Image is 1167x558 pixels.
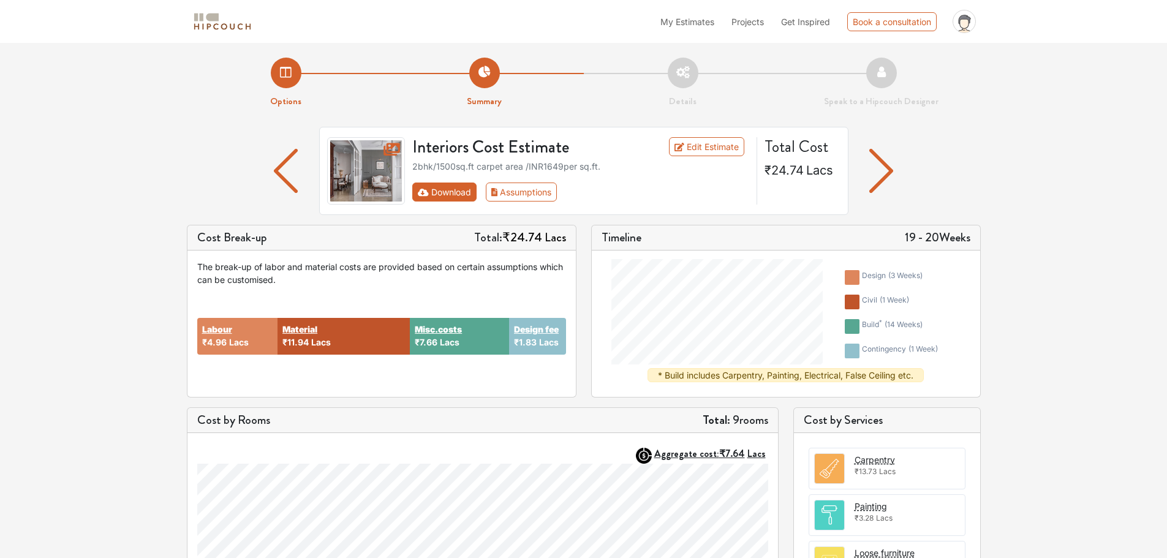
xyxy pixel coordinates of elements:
[862,344,938,358] div: contingency
[412,183,477,202] button: Download
[824,94,939,108] strong: Speak to a Hipcouch Designer
[270,94,301,108] strong: Options
[855,453,895,466] button: Carpentry
[847,12,937,31] div: Book a consultation
[885,320,923,329] span: ( 14 weeks )
[327,137,406,205] img: gallery
[282,323,317,336] button: Material
[648,368,924,382] div: * Build includes Carpentry, Painting, Electrical, False Ceiling etc.
[467,94,502,108] strong: Summary
[804,413,970,428] h5: Cost by Services
[229,337,249,347] span: Lacs
[908,344,938,353] span: ( 1 week )
[412,183,749,202] div: Toolbar with button groups
[703,413,768,428] h5: 9 rooms
[440,337,459,347] span: Lacs
[815,500,844,530] img: room.svg
[514,323,559,336] button: Design fee
[669,94,697,108] strong: Details
[412,183,567,202] div: First group
[905,230,970,245] h5: 19 - 20 Weeks
[636,448,652,464] img: AggregateIcon
[862,295,909,309] div: civil
[855,513,874,522] span: ₹3.28
[192,8,253,36] span: logo-horizontal.svg
[412,160,749,173] div: 2bhk / 1500 sq.ft carpet area /INR 1649 per sq.ft.
[815,454,844,483] img: room.svg
[415,323,462,336] button: Misc.costs
[765,137,838,156] h4: Total Cost
[654,447,766,461] strong: Aggregate cost:
[781,17,830,27] span: Get Inspired
[282,337,309,347] span: ₹11.94
[415,337,437,347] span: ₹7.66
[660,17,714,27] span: My Estimates
[654,448,768,459] button: Aggregate cost:₹7.64Lacs
[514,337,537,347] span: ₹1.83
[197,260,566,286] div: The break-up of labor and material costs are provided based on certain assumptions which can be c...
[192,11,253,32] img: logo-horizontal.svg
[869,149,893,193] img: arrow left
[703,411,730,429] strong: Total:
[274,149,298,193] img: arrow left
[855,467,877,476] span: ₹13.73
[765,163,804,178] span: ₹24.74
[747,447,766,461] span: Lacs
[731,17,764,27] span: Projects
[197,413,270,428] h5: Cost by Rooms
[202,337,227,347] span: ₹4.96
[806,163,833,178] span: Lacs
[539,337,559,347] span: Lacs
[888,271,923,280] span: ( 3 weeks )
[474,230,566,245] h5: Total:
[880,295,909,304] span: ( 1 week )
[311,337,331,347] span: Lacs
[486,183,557,202] button: Assumptions
[669,137,744,156] a: Edit Estimate
[405,137,639,158] h3: Interiors Cost Estimate
[202,323,232,336] button: Labour
[719,447,745,461] span: ₹7.64
[502,228,542,246] span: ₹24.74
[876,513,893,522] span: Lacs
[855,500,887,513] button: Painting
[862,270,923,285] div: design
[879,467,896,476] span: Lacs
[197,230,267,245] h5: Cost Break-up
[862,319,923,334] div: build
[602,230,641,245] h5: Timeline
[545,228,566,246] span: Lacs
